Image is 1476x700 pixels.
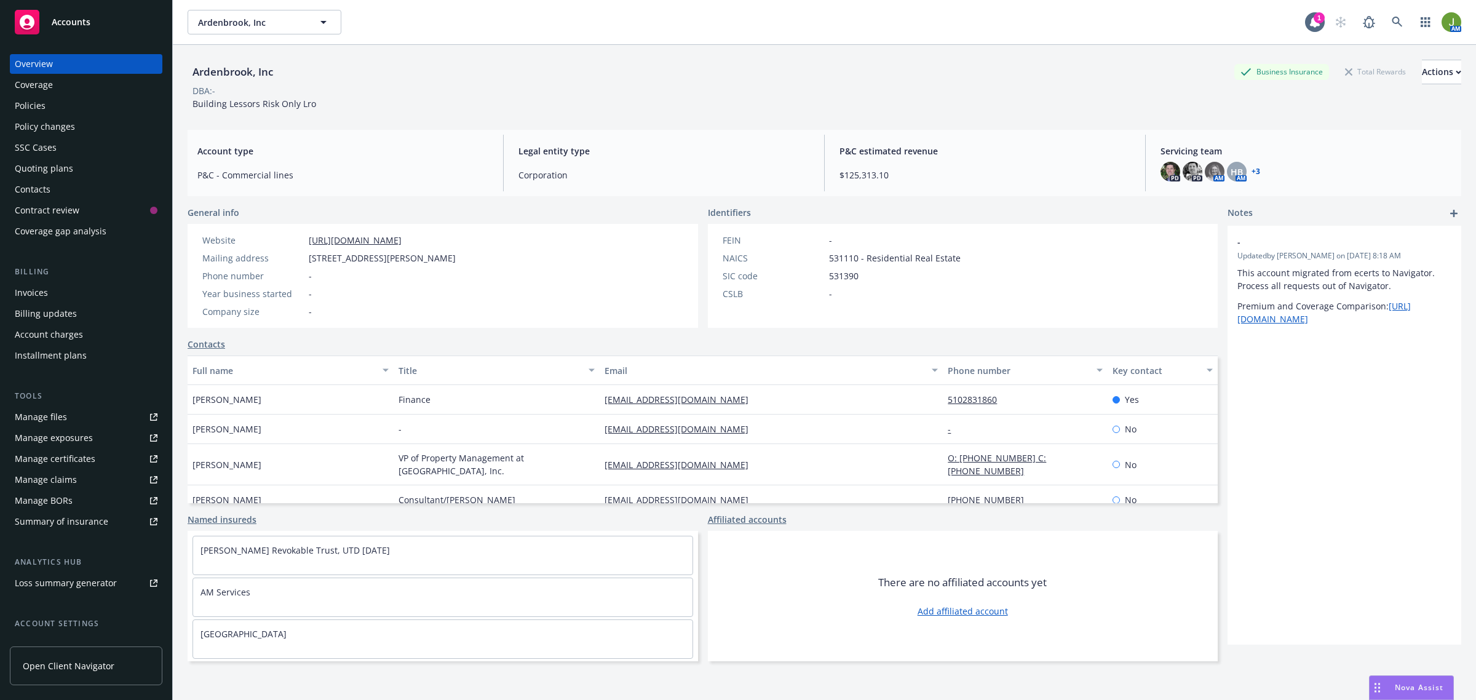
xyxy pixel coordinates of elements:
a: Contacts [10,180,162,199]
a: [EMAIL_ADDRESS][DOMAIN_NAME] [605,423,758,435]
button: Actions [1422,60,1461,84]
div: Mailing address [202,252,304,264]
span: No [1125,458,1137,471]
div: Total Rewards [1339,64,1412,79]
button: Email [600,356,943,385]
span: P&C estimated revenue [839,145,1130,157]
a: Policy changes [10,117,162,137]
div: Policies [15,96,46,116]
button: Ardenbrook, Inc [188,10,341,34]
a: Start snowing [1328,10,1353,34]
span: Servicing team [1161,145,1451,157]
div: Business Insurance [1234,64,1329,79]
button: Key contact [1108,356,1218,385]
a: Billing updates [10,304,162,324]
div: Coverage [15,75,53,95]
span: Building Lessors Risk Only Lro [192,98,316,109]
span: [PERSON_NAME] [192,458,261,471]
span: [PERSON_NAME] [192,493,261,506]
a: [PHONE_NUMBER] [948,494,1034,506]
span: General info [188,206,239,219]
span: Nova Assist [1395,682,1443,693]
a: Accounts [10,5,162,39]
span: Finance [399,393,430,406]
div: Billing updates [15,304,77,324]
span: - [1237,236,1419,249]
div: FEIN [723,234,824,247]
a: +3 [1252,168,1260,175]
a: Service team [10,635,162,654]
span: There are no affiliated accounts yet [878,575,1047,590]
div: Manage exposures [15,428,93,448]
div: Overview [15,54,53,74]
img: photo [1205,162,1224,181]
div: Summary of insurance [15,512,108,531]
a: Manage exposures [10,428,162,448]
div: DBA: - [192,84,215,97]
span: [PERSON_NAME] [192,393,261,406]
div: Email [605,364,924,377]
span: Open Client Navigator [23,659,114,672]
div: -Updatedby [PERSON_NAME] on [DATE] 8:18 AMThis account migrated from ecerts to Navigator. Process... [1228,226,1461,335]
div: 1 [1314,12,1325,23]
a: Affiliated accounts [708,513,787,526]
button: Full name [188,356,394,385]
a: Named insureds [188,513,256,526]
div: Drag to move [1370,676,1385,699]
div: SIC code [723,269,824,282]
span: P&C - Commercial lines [197,169,488,181]
span: $125,313.10 [839,169,1130,181]
a: SSC Cases [10,138,162,157]
a: [EMAIL_ADDRESS][DOMAIN_NAME] [605,494,758,506]
span: No [1125,423,1137,436]
div: Tools [10,390,162,402]
span: No [1125,493,1137,506]
span: 531110 - Residential Real Estate [829,252,961,264]
a: [URL][DOMAIN_NAME] [309,234,402,246]
a: Search [1385,10,1410,34]
span: 531390 [829,269,859,282]
span: [PERSON_NAME] [192,423,261,436]
a: - [948,423,961,435]
div: Account charges [15,325,83,344]
a: [GEOGRAPHIC_DATA] [200,628,287,640]
span: [STREET_ADDRESS][PERSON_NAME] [309,252,456,264]
div: Title [399,364,581,377]
a: Installment plans [10,346,162,365]
div: Service team [15,635,68,654]
a: AM Services [200,586,250,598]
div: Loss summary generator [15,573,117,593]
button: Nova Assist [1369,675,1454,700]
a: Summary of insurance [10,512,162,531]
div: Billing [10,266,162,278]
a: Contacts [188,338,225,351]
a: Manage files [10,407,162,427]
div: NAICS [723,252,824,264]
div: Manage certificates [15,449,95,469]
a: 5102831860 [948,394,1007,405]
img: photo [1161,162,1180,181]
span: Legal entity type [518,145,809,157]
div: Quoting plans [15,159,73,178]
a: add [1446,206,1461,221]
div: Account settings [10,618,162,630]
span: Notes [1228,206,1253,221]
a: Policies [10,96,162,116]
a: Account charges [10,325,162,344]
div: Contract review [15,201,79,220]
div: Phone number [202,269,304,282]
div: Analytics hub [10,556,162,568]
a: Contract review [10,201,162,220]
span: - [399,423,402,436]
span: - [309,269,312,282]
a: Overview [10,54,162,74]
div: Company size [202,305,304,318]
div: Contacts [15,180,50,199]
div: Key contact [1113,364,1199,377]
div: Website [202,234,304,247]
a: Manage certificates [10,449,162,469]
div: Year business started [202,287,304,300]
div: Invoices [15,283,48,303]
span: Account type [197,145,488,157]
